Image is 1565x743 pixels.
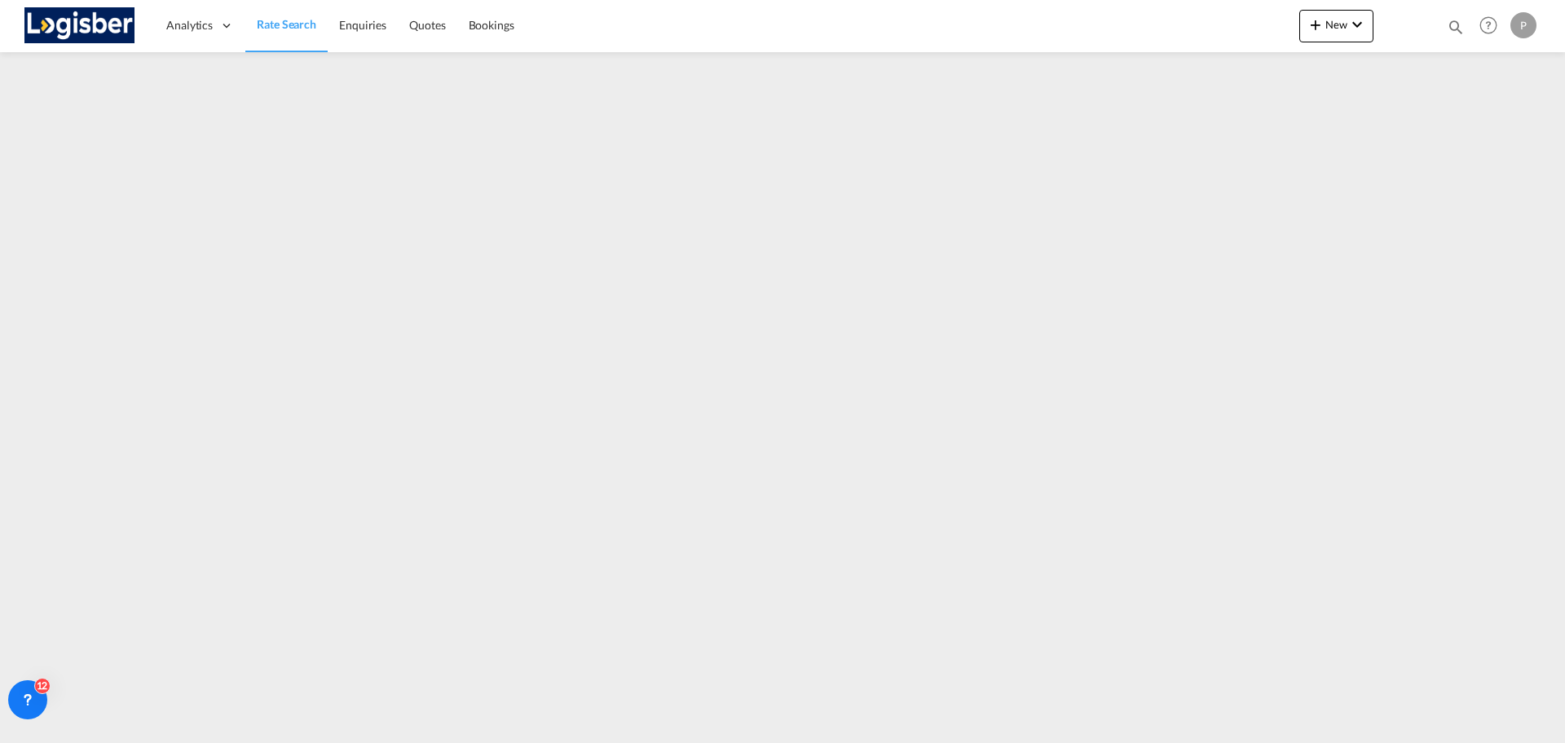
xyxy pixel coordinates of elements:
span: Enquiries [339,18,386,32]
span: Help [1475,11,1502,39]
div: Help [1475,11,1510,41]
span: New [1306,18,1367,31]
div: P [1510,12,1536,38]
span: Quotes [409,18,445,32]
span: Analytics [166,17,213,33]
button: icon-plus 400-fgNewicon-chevron-down [1299,10,1373,42]
span: Bookings [469,18,514,32]
md-icon: icon-plus 400-fg [1306,15,1325,34]
img: d7a75e507efd11eebffa5922d020a472.png [24,7,134,44]
span: Rate Search [257,17,316,31]
div: icon-magnify [1447,18,1465,42]
md-icon: icon-magnify [1447,18,1465,36]
md-icon: icon-chevron-down [1347,15,1367,34]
